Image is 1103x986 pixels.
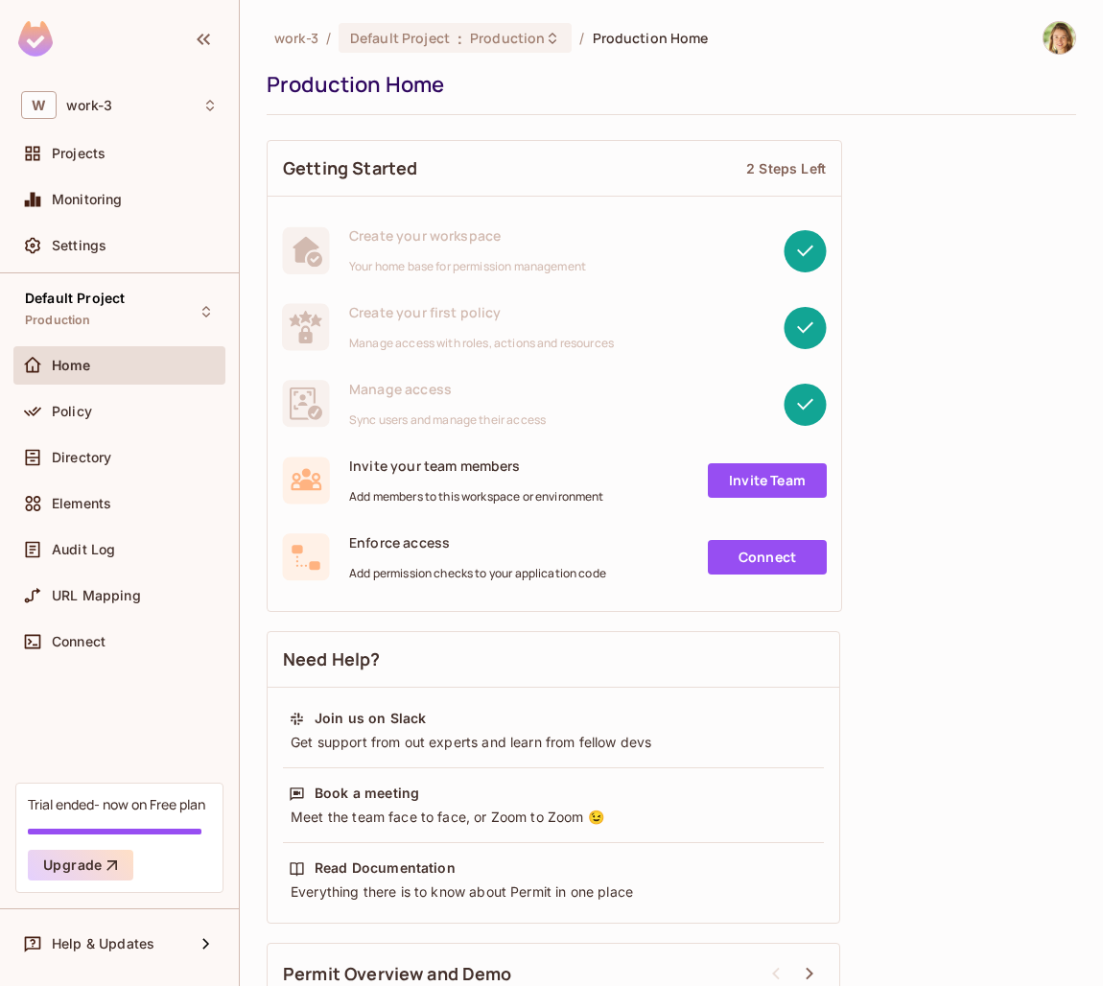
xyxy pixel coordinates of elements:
[746,159,826,177] div: 2 Steps Left
[52,192,123,207] span: Monitoring
[349,303,614,321] span: Create your first policy
[349,566,606,581] span: Add permission checks to your application code
[52,450,111,465] span: Directory
[52,542,115,557] span: Audit Log
[349,533,606,552] span: Enforce access
[52,358,91,373] span: Home
[283,156,417,180] span: Getting Started
[326,29,331,47] li: /
[289,808,818,827] div: Meet the team face to face, or Zoom to Zoom 😉
[28,795,205,813] div: Trial ended- now on Free plan
[349,457,604,475] span: Invite your team members
[349,489,604,505] span: Add members to this workspace or environment
[289,733,818,752] div: Get support from out experts and learn from fellow devs
[593,29,709,47] span: Production Home
[52,238,106,253] span: Settings
[267,70,1067,99] div: Production Home
[457,31,463,46] span: :
[1044,22,1075,54] img: Natalia Edelson
[28,850,133,880] button: Upgrade
[289,882,818,902] div: Everything there is to know about Permit in one place
[349,412,546,428] span: Sync users and manage their access
[21,91,57,119] span: W
[52,496,111,511] span: Elements
[25,313,91,328] span: Production
[579,29,584,47] li: /
[708,463,827,498] a: Invite Team
[283,962,512,986] span: Permit Overview and Demo
[66,98,112,113] span: Workspace: work-3
[349,336,614,351] span: Manage access with roles, actions and resources
[52,404,92,419] span: Policy
[283,647,381,671] span: Need Help?
[52,634,106,649] span: Connect
[349,259,586,274] span: Your home base for permission management
[349,226,586,245] span: Create your workspace
[25,291,125,306] span: Default Project
[18,21,53,57] img: SReyMgAAAABJRU5ErkJggg==
[274,29,318,47] span: the active workspace
[52,588,141,603] span: URL Mapping
[708,540,827,575] a: Connect
[52,936,154,951] span: Help & Updates
[315,709,426,728] div: Join us on Slack
[470,29,545,47] span: Production
[350,29,450,47] span: Default Project
[52,146,106,161] span: Projects
[349,380,546,398] span: Manage access
[315,784,419,803] div: Book a meeting
[315,858,456,878] div: Read Documentation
